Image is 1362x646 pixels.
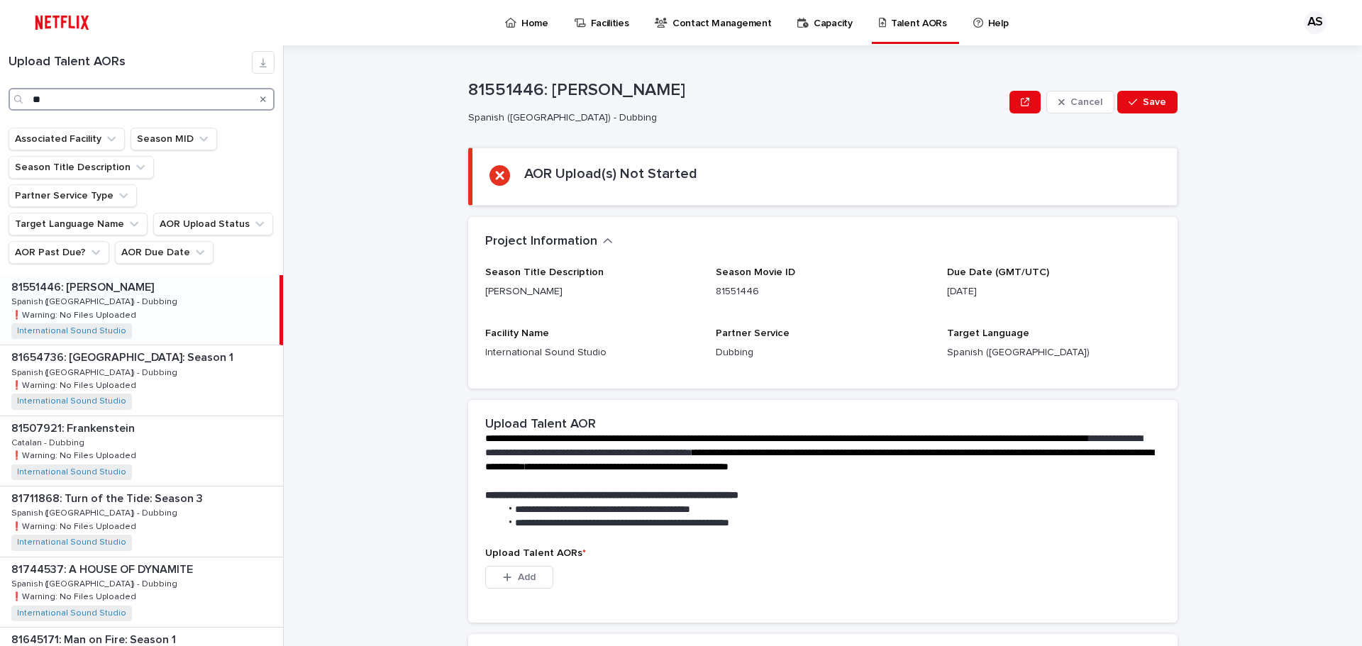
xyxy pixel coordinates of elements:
span: Cancel [1070,97,1102,107]
p: Spanish ([GEOGRAPHIC_DATA]) - Dubbing [11,577,180,589]
span: Partner Service [716,328,790,338]
p: ❗️Warning: No Files Uploaded [11,308,139,321]
span: Add [518,572,536,582]
button: Target Language Name [9,213,148,235]
button: Add [485,566,553,589]
p: ❗️Warning: No Files Uploaded [11,589,139,602]
span: Target Language [947,328,1029,338]
img: ifQbXi3ZQGMSEF7WDB7W [28,9,96,37]
p: 81744537: A HOUSE OF DYNAMITE [11,560,196,577]
p: 81551446: [PERSON_NAME] [468,80,1004,101]
p: 81551446: [PERSON_NAME] [11,278,157,294]
span: Facility Name [485,328,549,338]
p: ❗️Warning: No Files Uploaded [11,519,139,532]
p: Catalan - Dubbing [11,435,87,448]
a: International Sound Studio [17,467,126,477]
h2: Upload Talent AOR [485,417,596,433]
button: Season Title Description [9,156,154,179]
h1: Upload Talent AORs [9,55,252,70]
button: Project Information [485,234,613,250]
p: 81711868: Turn of the Tide: Season 3 [11,489,206,506]
span: Season Movie ID [716,267,795,277]
p: Dubbing [716,345,929,360]
p: 81654736: [GEOGRAPHIC_DATA]: Season 1 [11,348,236,364]
button: AOR Past Due? [9,241,109,264]
a: International Sound Studio [17,538,126,547]
p: [PERSON_NAME] [485,284,699,299]
p: [DATE] [947,284,1161,299]
span: Save [1143,97,1166,107]
a: International Sound Studio [17,326,126,336]
div: AS [1304,11,1327,34]
p: 81507921: Frankenstein [11,419,138,435]
p: Spanish ([GEOGRAPHIC_DATA]) - Dubbing [11,294,180,307]
input: Search [9,88,275,111]
p: Spanish ([GEOGRAPHIC_DATA]) - Dubbing [11,506,180,518]
p: Spanish ([GEOGRAPHIC_DATA]) [947,345,1161,360]
p: Spanish ([GEOGRAPHIC_DATA]) - Dubbing [468,112,998,124]
span: Season Title Description [485,267,604,277]
button: Cancel [1046,91,1114,113]
p: ❗️Warning: No Files Uploaded [11,448,139,461]
a: International Sound Studio [17,396,126,406]
button: Partner Service Type [9,184,137,207]
h2: Project Information [485,234,597,250]
button: Save [1117,91,1178,113]
button: Associated Facility [9,128,125,150]
p: Spanish ([GEOGRAPHIC_DATA]) - Dubbing [11,365,180,378]
p: International Sound Studio [485,345,699,360]
span: Upload Talent AORs [485,548,586,558]
h2: AOR Upload(s) Not Started [524,165,697,182]
button: AOR Upload Status [153,213,273,235]
p: ❗️Warning: No Files Uploaded [11,378,139,391]
a: International Sound Studio [17,608,126,618]
button: Season MID [131,128,217,150]
p: 81551446 [716,284,929,299]
button: AOR Due Date [115,241,214,264]
span: Due Date (GMT/UTC) [947,267,1049,277]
